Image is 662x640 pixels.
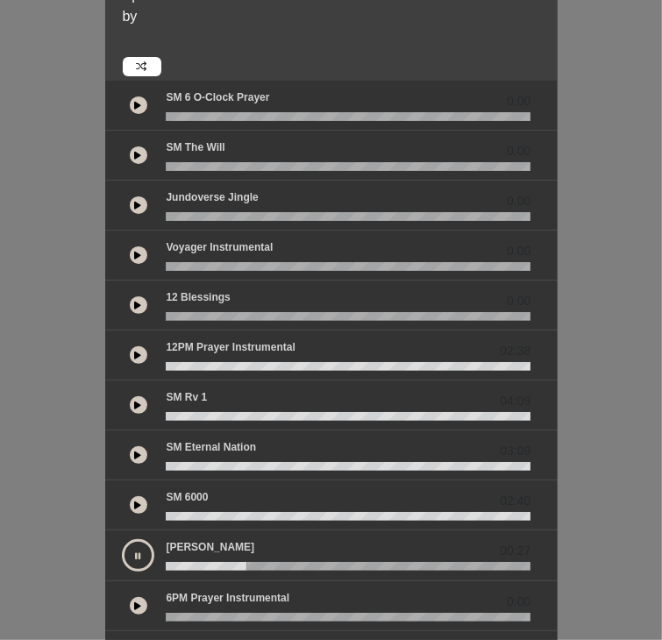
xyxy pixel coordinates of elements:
span: 02:38 [500,342,530,360]
span: 0.00 [507,142,530,160]
span: by [123,9,138,24]
span: 00:27 [500,542,530,560]
p: Jundoverse Jingle [166,189,258,205]
p: SM The Will [166,139,224,155]
p: 6PM Prayer Instrumental [166,590,289,606]
span: 0.00 [507,242,530,260]
span: 03:09 [500,442,530,460]
p: [PERSON_NAME] [166,539,254,555]
span: 0.00 [507,292,530,310]
p: 12 Blessings [166,289,230,305]
p: Voyager Instrumental [166,239,273,255]
span: 02:40 [500,492,530,510]
p: SM Rv 1 [166,389,207,405]
span: 0.00 [507,192,530,210]
span: 0.00 [507,92,530,110]
p: SM 6000 [166,489,208,505]
span: 0.00 [507,593,530,611]
span: 04:09 [500,392,530,410]
p: 12PM Prayer Instrumental [166,339,295,355]
p: SM 6 o-clock prayer [166,89,269,105]
p: SM Eternal Nation [166,439,256,455]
